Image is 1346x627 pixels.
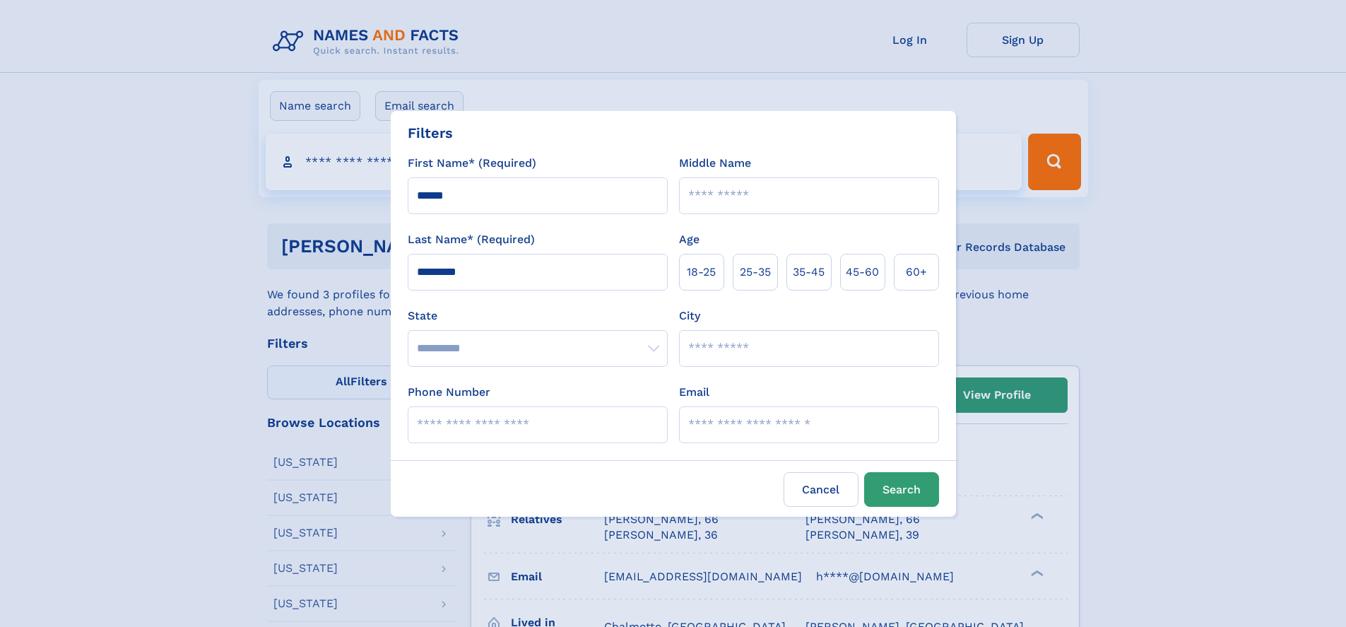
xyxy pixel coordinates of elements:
label: Middle Name [679,155,751,172]
span: 60+ [906,264,927,281]
label: State [408,307,668,324]
div: Filters [408,122,453,143]
label: Email [679,384,709,401]
span: 18‑25 [687,264,716,281]
label: First Name* (Required) [408,155,536,172]
label: Cancel [784,472,858,507]
label: Last Name* (Required) [408,231,535,248]
span: 45‑60 [846,264,879,281]
label: City [679,307,700,324]
label: Age [679,231,699,248]
button: Search [864,472,939,507]
label: Phone Number [408,384,490,401]
span: 35‑45 [793,264,825,281]
span: 25‑35 [740,264,771,281]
